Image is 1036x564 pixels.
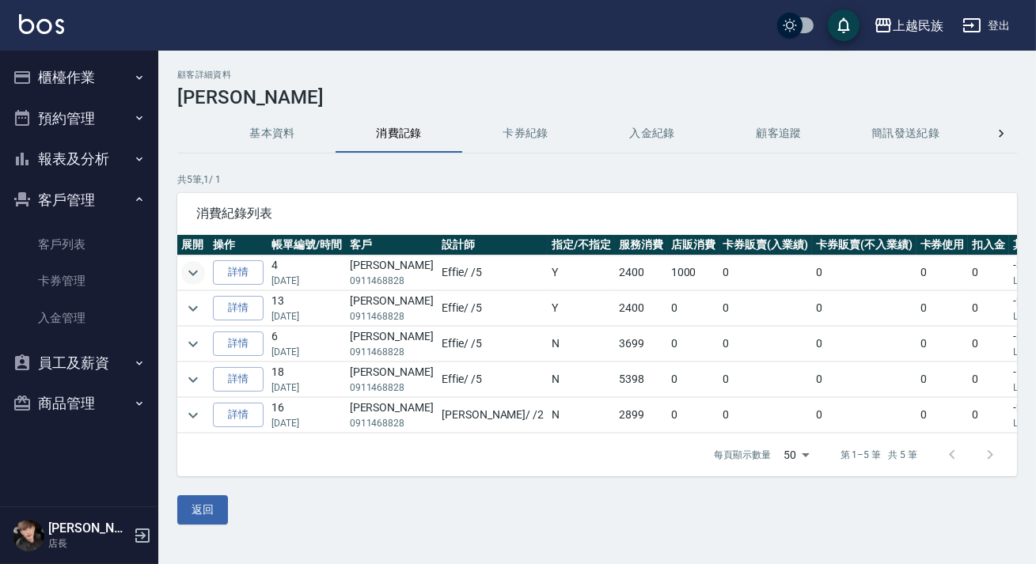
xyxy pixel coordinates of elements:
th: 卡券使用 [916,235,969,256]
button: expand row [181,297,205,320]
td: [PERSON_NAME] [346,362,438,397]
td: 0 [916,327,969,361]
th: 客戶 [346,235,438,256]
button: 上越民族 [867,9,950,42]
a: 詳情 [213,260,264,285]
button: 員工及薪資 [6,343,152,384]
td: 0 [916,256,969,290]
div: 上越民族 [893,16,943,36]
td: 0 [719,327,813,361]
button: expand row [181,368,205,392]
button: 預約管理 [6,98,152,139]
a: 卡券管理 [6,263,152,299]
td: 1000 [667,256,719,290]
th: 設計師 [438,235,548,256]
button: 櫃檯作業 [6,57,152,98]
button: 卡券紀錄 [462,115,589,153]
td: 0 [812,362,916,397]
button: 入金紀錄 [589,115,715,153]
p: 每頁顯示數量 [714,448,771,462]
p: 0911468828 [350,380,434,395]
a: 詳情 [213,367,264,392]
p: [DATE] [271,416,342,430]
button: 返回 [177,495,228,524]
th: 指定/不指定 [548,235,615,256]
td: 4 [268,256,346,290]
a: 客戶列表 [6,226,152,263]
td: [PERSON_NAME] / /2 [438,398,548,433]
td: 2899 [615,398,667,433]
td: 5398 [615,362,667,397]
td: 0 [916,362,969,397]
th: 服務消費 [615,235,667,256]
td: 3699 [615,327,667,361]
th: 操作 [209,235,268,256]
p: 0911468828 [350,274,434,288]
p: 第 1–5 筆 共 5 筆 [841,448,917,462]
th: 卡券販賣(不入業績) [812,235,916,256]
td: 0 [812,256,916,290]
td: 0 [812,398,916,433]
button: 消費記錄 [336,115,462,153]
a: 詳情 [213,296,264,320]
p: [DATE] [271,345,342,359]
td: 0 [667,291,719,326]
p: [DATE] [271,380,342,395]
td: 0 [968,256,1009,290]
img: Logo [19,14,64,34]
th: 展開 [177,235,209,256]
p: 店長 [48,536,129,551]
td: 16 [268,398,346,433]
h3: [PERSON_NAME] [177,86,1017,108]
td: 6 [268,327,346,361]
td: [PERSON_NAME] [346,398,438,433]
td: 0 [916,291,969,326]
p: [DATE] [271,274,342,288]
button: 顧客追蹤 [715,115,842,153]
td: 0 [812,291,916,326]
h5: [PERSON_NAME] [48,520,129,536]
td: Effie / /5 [438,362,548,397]
td: 0 [968,327,1009,361]
td: Y [548,256,615,290]
td: 0 [719,256,813,290]
p: 共 5 筆, 1 / 1 [177,172,1017,187]
td: 0 [667,327,719,361]
button: 報表及分析 [6,138,152,180]
button: 商品管理 [6,383,152,424]
td: 2400 [615,291,667,326]
button: 登出 [956,11,1017,40]
td: 0 [812,327,916,361]
td: 0 [968,291,1009,326]
a: 詳情 [213,331,264,356]
td: [PERSON_NAME] [346,256,438,290]
td: N [548,362,615,397]
button: expand row [181,332,205,356]
button: expand row [181,403,205,427]
td: Effie / /5 [438,291,548,326]
td: 0 [719,362,813,397]
td: Effie / /5 [438,327,548,361]
button: expand row [181,261,205,285]
p: 0911468828 [350,345,434,359]
td: [PERSON_NAME] [346,291,438,326]
th: 店販消費 [667,235,719,256]
td: N [548,398,615,433]
th: 扣入金 [968,235,1009,256]
button: 客戶管理 [6,180,152,221]
button: save [828,9,860,41]
td: 2400 [615,256,667,290]
td: 0 [916,398,969,433]
td: 0 [968,362,1009,397]
img: Person [13,520,44,551]
p: [DATE] [271,309,342,324]
button: 簡訊發送紀錄 [842,115,969,153]
td: 0 [667,362,719,397]
button: 基本資料 [209,115,336,153]
td: 0 [719,398,813,433]
td: N [548,327,615,361]
div: 50 [777,433,815,476]
td: 0 [968,398,1009,433]
p: 0911468828 [350,309,434,324]
th: 帳單編號/時間 [268,235,346,256]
